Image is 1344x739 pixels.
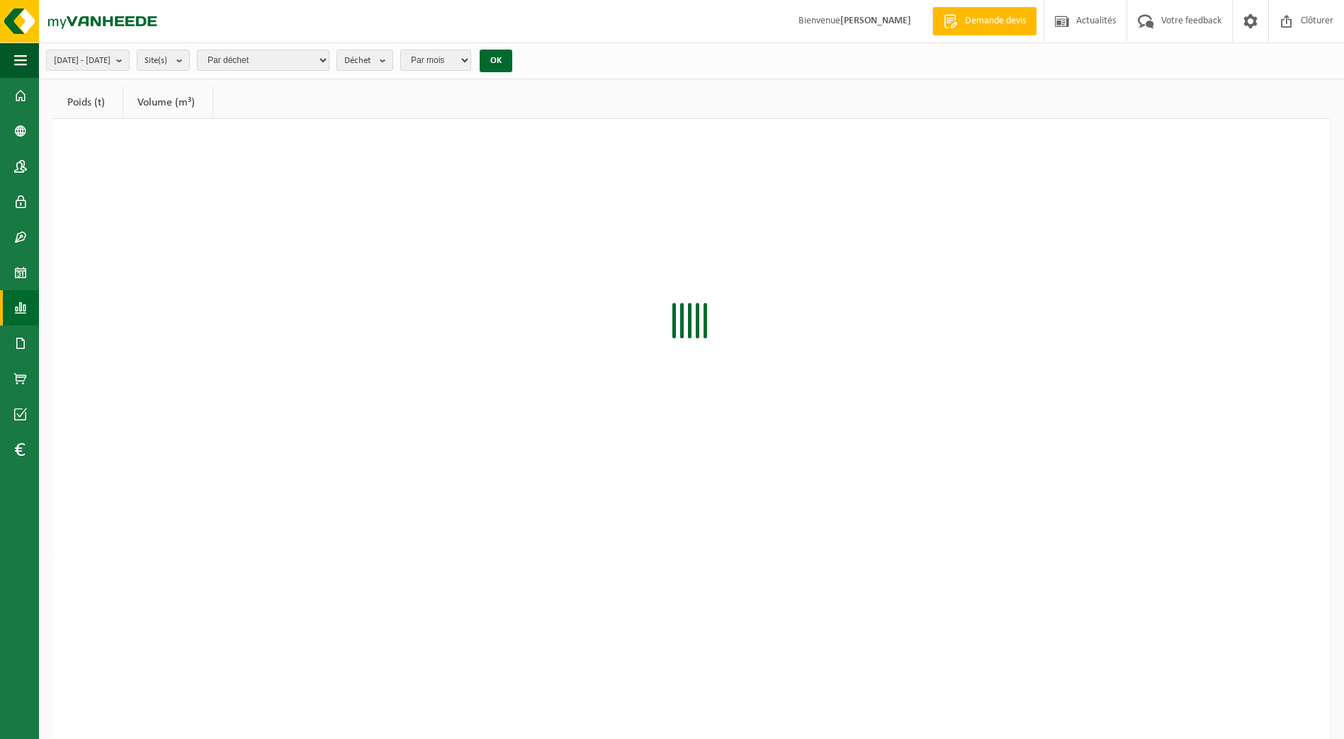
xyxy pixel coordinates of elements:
[932,7,1037,35] a: Demande devis
[54,50,111,71] span: [DATE] - [DATE]
[137,50,190,71] button: Site(s)
[123,86,213,119] a: Volume (m³)
[46,50,130,71] button: [DATE] - [DATE]
[145,50,171,71] span: Site(s)
[53,86,123,119] a: Poids (t)
[337,50,393,71] button: Déchet
[480,50,512,72] button: OK
[840,16,911,26] strong: [PERSON_NAME]
[961,14,1029,28] span: Demande devis
[344,50,374,71] span: Déchet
